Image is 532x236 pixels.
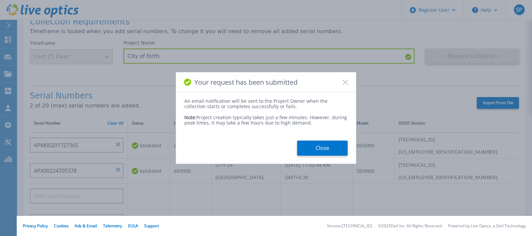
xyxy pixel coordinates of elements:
[378,224,442,228] li: © 2025 Dell Inc. All Rights Reserved
[54,223,69,229] a: Cookies
[75,223,97,229] a: Ads & Email
[194,78,297,86] span: Your request has been submitted
[448,224,526,228] li: Powered by Live Optics, a Dell Technology
[184,109,348,126] div: Project creation typically takes just a few minutes. However, during peak times, it may take a fe...
[103,223,122,229] a: Telemetry
[128,223,138,229] a: EULA
[144,223,159,229] a: Support
[184,114,196,121] span: Note:
[23,223,48,229] a: Privacy Policy
[297,141,348,156] button: Close
[327,224,372,228] li: Version: [TECHNICAL_ID]
[184,98,348,109] div: An email notification will be sent to the Project Owner when the collection starts or completes s...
